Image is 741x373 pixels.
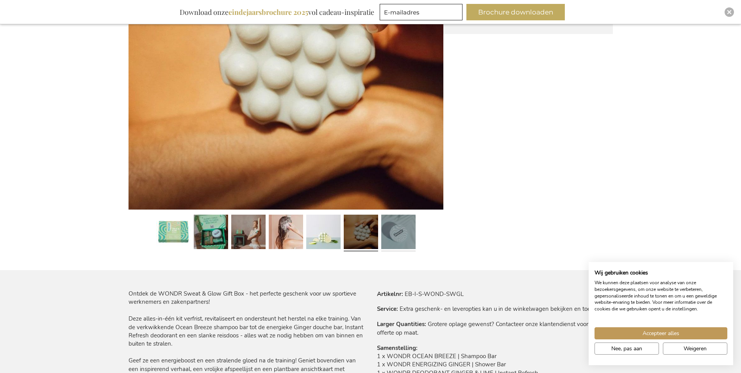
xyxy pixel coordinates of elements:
a: WONDR Sweat & Glow Gift Box [231,212,266,255]
div: Download onze vol cadeau-inspiratie [176,4,378,20]
a: WONDR Sweat & Glow Gift Box [269,212,303,255]
a: WONDR Sweat & Glow Gift Box [194,212,228,255]
img: Close [727,10,732,14]
span: Nee, pas aan [611,344,642,353]
b: eindejaarsbrochure 2025 [229,7,308,17]
a: WONDR Sweat & Glow Gift Box [344,212,378,255]
h2: Wij gebruiken cookies [595,269,727,276]
p: We kunnen deze plaatsen voor analyse van onze bezoekersgegevens, om onze website te verbeteren, g... [595,280,727,312]
button: Brochure downloaden [466,4,565,20]
a: WONDR Sweat & Glow Gift Box [156,212,191,255]
button: Pas cookie voorkeuren aan [595,343,659,355]
div: Close [725,7,734,17]
span: Accepteer alles [643,329,679,337]
input: E-mailadres [380,4,462,20]
button: Accepteer alle cookies [595,327,727,339]
a: WONDR Sweat & Glow Gift Box [381,212,416,255]
span: Weigeren [684,344,707,353]
button: Alle cookies weigeren [663,343,727,355]
form: marketing offers and promotions [380,4,465,23]
a: WONDR Sweat & Glow Gift Box [306,212,341,255]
